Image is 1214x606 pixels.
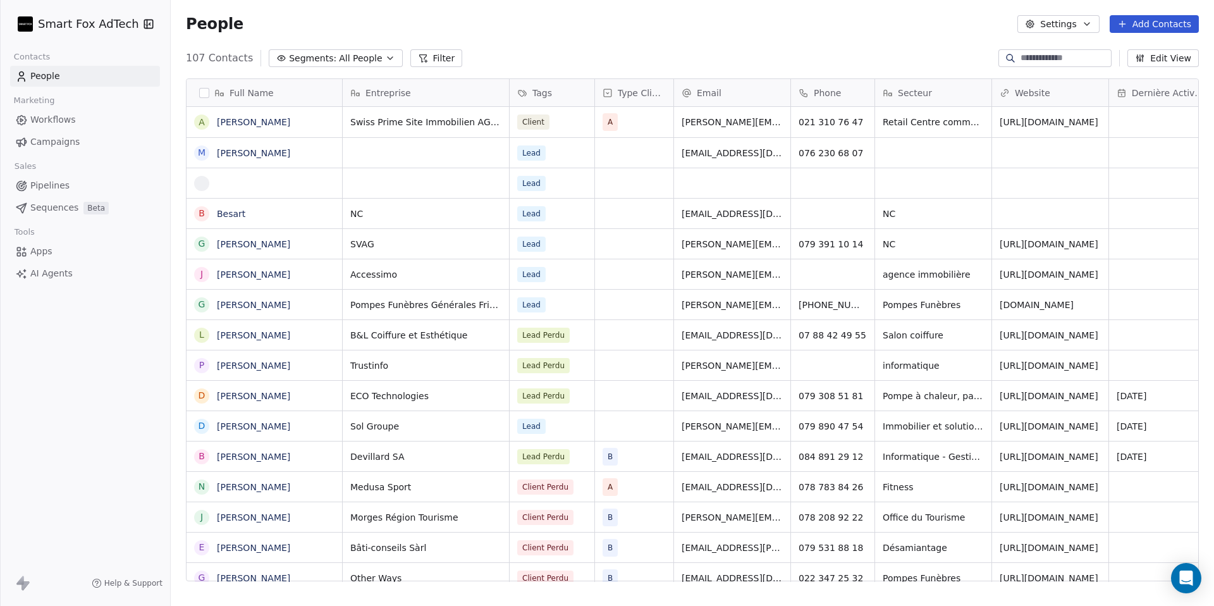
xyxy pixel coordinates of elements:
span: 022 347 25 32 [799,572,867,584]
div: Website [992,79,1108,106]
span: Lead [517,267,546,282]
span: 078 208 92 22 [799,511,867,524]
span: [EMAIL_ADDRESS][DOMAIN_NAME] [682,147,783,159]
span: Lead [517,176,546,191]
span: Apps [30,245,52,258]
span: Lead Perdu [517,449,570,464]
div: A [199,116,205,129]
span: informatique [883,359,984,372]
span: Lead Perdu [517,328,570,343]
span: B [608,450,613,463]
span: Immobilier et solutions financières [883,420,984,433]
span: [PERSON_NAME][EMAIL_ADDRESS][DOMAIN_NAME] [682,116,783,128]
a: [PERSON_NAME] [217,239,290,249]
a: [URL][DOMAIN_NAME] [1000,512,1098,523]
div: grid [187,107,343,582]
span: agence immobilière [883,268,984,281]
span: Lead Perdu [517,388,570,404]
a: [PERSON_NAME] [217,573,290,583]
span: Lead Perdu [517,358,570,373]
div: J [200,268,203,281]
span: Client Perdu [517,510,573,525]
div: P [199,359,204,372]
span: B&L Coiffure et Esthétique [350,329,501,342]
span: Office du Tourisme [883,511,984,524]
a: [URL][DOMAIN_NAME] [1000,482,1098,492]
a: [URL][DOMAIN_NAME] [1000,361,1098,371]
span: 07 88 42 49 55 [799,329,867,342]
div: D [199,389,205,402]
span: Client Perdu [517,571,573,586]
span: NC [883,238,984,250]
span: Lead [517,419,546,434]
a: Apps [10,241,160,262]
span: Other Ways [350,572,501,584]
a: [URL][DOMAIN_NAME] [1000,543,1098,553]
a: Besart [217,209,245,219]
span: People [30,70,60,83]
a: [PERSON_NAME] [217,300,290,310]
span: Lead [517,237,546,252]
span: Lead [517,297,546,312]
span: Tags [532,87,552,99]
span: Désamiantage [883,541,984,554]
img: Logo%20500x500%20%20px.jpeg [18,16,33,32]
span: B [608,511,613,524]
span: Informatique - Gestion Électronique de Documents - Systèmes d'impression - Ecrans interactifs [883,450,984,463]
span: Beta [83,202,109,214]
a: [URL][DOMAIN_NAME] [1000,117,1098,127]
div: Type Client [595,79,673,106]
span: Pipelines [30,179,70,192]
span: Sequences [30,201,78,214]
span: [PERSON_NAME][EMAIL_ADDRESS][DOMAIN_NAME] [682,359,783,372]
a: AI Agents [10,263,160,284]
span: Entreprise [365,87,411,99]
span: Contacts [8,47,56,66]
span: NC [883,207,984,220]
a: [PERSON_NAME] [217,330,290,340]
span: Lead [517,206,546,221]
a: [DOMAIN_NAME] [1000,300,1074,310]
span: Sales [9,157,42,176]
span: 078 783 84 26 [799,481,867,493]
a: [URL][DOMAIN_NAME] [1000,269,1098,280]
span: Sol Groupe [350,420,501,433]
a: [PERSON_NAME] [217,512,290,523]
span: Fitness [883,481,984,493]
div: Entreprise [343,79,509,106]
span: [EMAIL_ADDRESS][DOMAIN_NAME] [682,329,783,342]
span: 079 890 47 54 [799,420,867,433]
a: [URL][DOMAIN_NAME] [1000,330,1098,340]
button: Settings [1017,15,1099,33]
a: People [10,66,160,87]
div: L [199,328,204,342]
span: Pompes Funèbres [883,572,984,584]
span: AI Agents [30,267,73,280]
span: [EMAIL_ADDRESS][DOMAIN_NAME] [682,390,783,402]
span: Smart Fox AdTech [38,16,139,32]
span: [EMAIL_ADDRESS][DOMAIN_NAME] [682,572,783,584]
span: 079 308 51 81 [799,390,867,402]
span: Swiss Prime Site Immobilien AG ([GEOGRAPHIC_DATA]) [350,116,501,128]
span: Client Perdu [517,479,573,495]
span: 079 531 88 18 [799,541,867,554]
span: Client [517,114,549,130]
a: [PERSON_NAME] [217,361,290,371]
a: [URL][DOMAIN_NAME] [1000,391,1098,401]
a: [PERSON_NAME] [217,269,290,280]
span: [DATE] [1117,390,1205,402]
span: [DATE] [1117,420,1205,433]
span: ECO Technologies [350,390,501,402]
div: G [199,571,205,584]
span: [DATE] [1117,450,1205,463]
span: [PERSON_NAME][EMAIL_ADDRESS][DOMAIN_NAME] [682,238,783,250]
span: Accessimo [350,268,501,281]
div: Phone [791,79,874,106]
div: N [199,480,205,493]
button: Edit View [1127,49,1199,67]
span: NC [350,207,501,220]
span: [EMAIL_ADDRESS][DOMAIN_NAME] [682,481,783,493]
div: Dernière Activité [1109,79,1213,106]
span: Trustinfo [350,359,501,372]
a: Workflows [10,109,160,130]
